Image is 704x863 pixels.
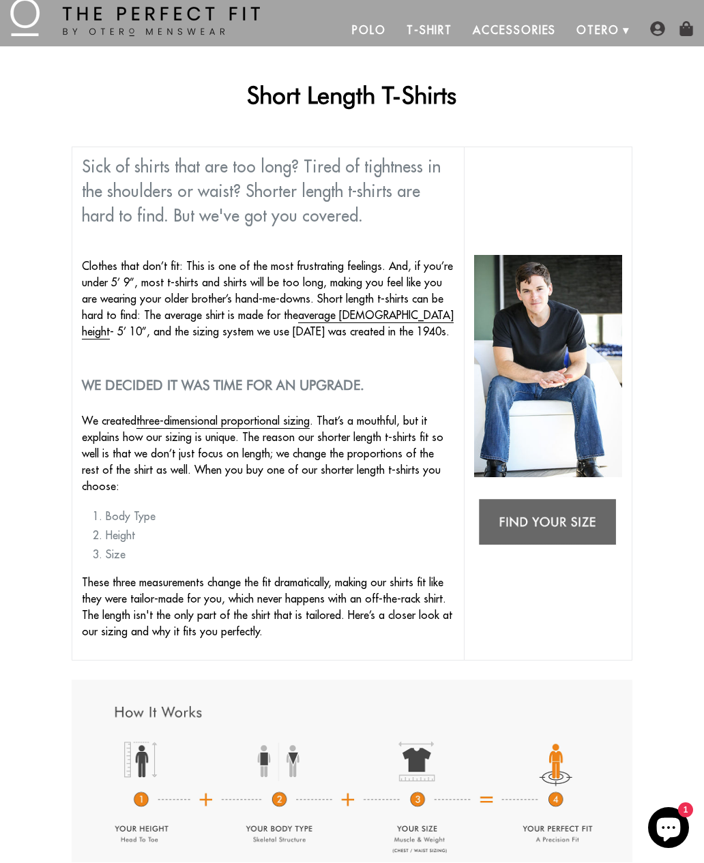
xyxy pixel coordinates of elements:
a: Polo [342,14,396,47]
a: three-dimensional proportional sizing [136,414,310,429]
a: T-Shirt [396,14,463,47]
li: Size [106,547,454,563]
h2: We decided it was time for an upgrade. [82,378,454,394]
img: Find your size: tshirts for short guys [474,494,622,553]
a: Accessories [463,14,566,47]
li: Height [106,528,454,544]
span: Sick of shirts that are too long? Tired of tightness in the shoulders or waist? Shorter length t-... [82,157,441,226]
p: These three measurements change the fit dramatically, making our shirts fit like they were tailor... [82,575,454,640]
h1: Short Length T-Shirts [72,81,632,110]
inbox-online-store-chat: Shopify online store chat [644,808,693,852]
p: We created . That’s a mouthful, but it explains how our sizing is unique. The reason our shorter ... [82,413,454,495]
img: user-account-icon.png [650,22,665,37]
li: Body Type [106,509,454,525]
img: shopping-bag-icon.png [679,22,694,37]
a: Otero [566,14,630,47]
p: Clothes that don’t fit: This is one of the most frustrating feelings. And, if you’re under 5’ 9”,... [82,258,454,340]
img: shorter length t shirts [474,256,622,478]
